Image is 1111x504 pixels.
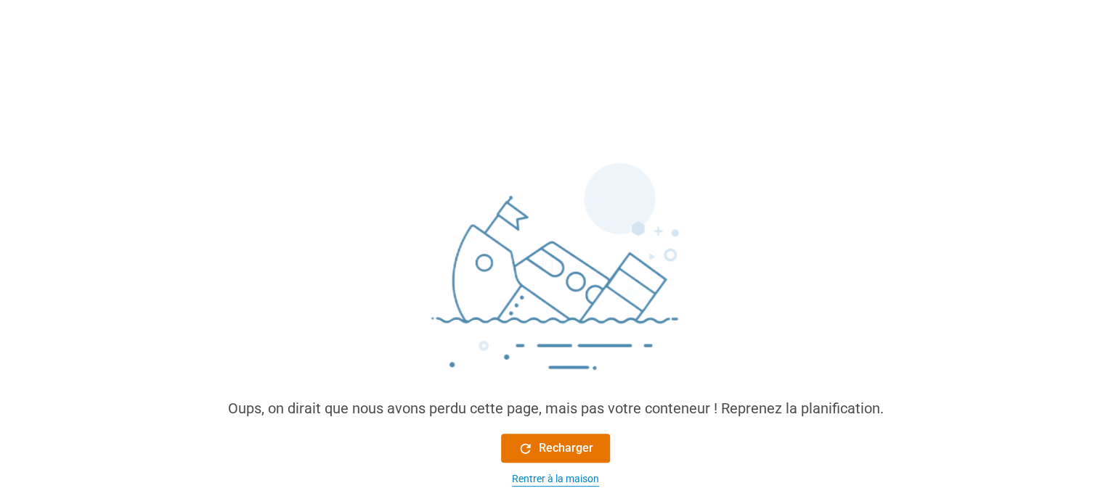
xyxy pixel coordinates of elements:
button: Recharger [501,434,610,463]
font: Oups, on dirait que nous avons perdu cette page, mais pas votre conteneur ! Reprenez la planifica... [228,400,884,417]
img: sinking_ship.png [338,157,773,397]
button: Rentrer à la maison [501,471,610,487]
font: Recharger [539,441,593,455]
font: Rentrer à la maison [512,473,599,484]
